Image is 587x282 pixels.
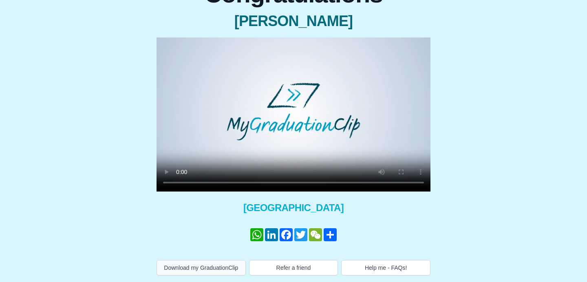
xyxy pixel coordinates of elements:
[293,228,308,241] a: Twitter
[249,228,264,241] a: WhatsApp
[157,260,246,275] button: Download my GraduationClip
[157,201,430,214] span: [GEOGRAPHIC_DATA]
[249,260,338,275] button: Refer a friend
[341,260,430,275] button: Help me - FAQs!
[323,228,338,241] a: Share
[157,13,430,29] span: [PERSON_NAME]
[308,228,323,241] a: WeChat
[264,228,279,241] a: LinkedIn
[279,228,293,241] a: Facebook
